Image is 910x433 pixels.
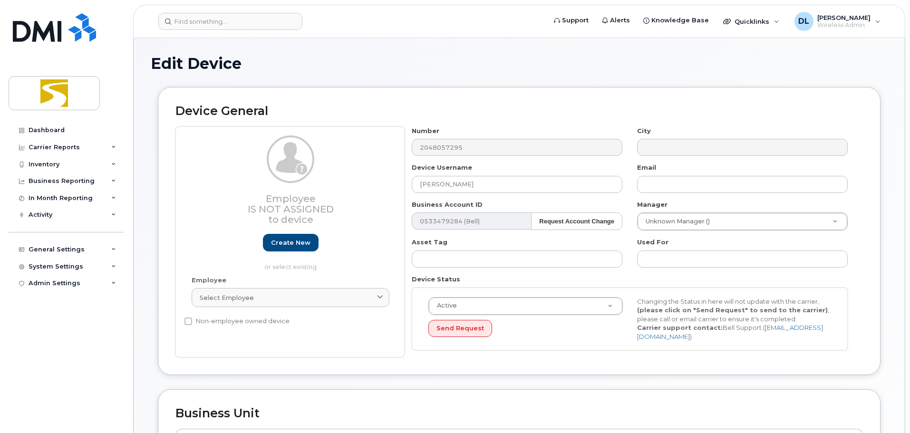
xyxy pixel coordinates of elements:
[192,193,389,225] h3: Employee
[192,288,389,307] a: Select employee
[412,200,483,209] label: Business Account ID
[429,298,622,315] a: Active
[192,262,389,271] p: or select existing
[531,212,622,230] button: Request Account Change
[175,105,863,118] h2: Device General
[200,293,254,302] span: Select employee
[412,163,472,172] label: Device Username
[630,297,839,341] div: Changing the Status in here will not update with the carrier, , please call or email carrier to e...
[184,316,290,327] label: Non-employee owned device
[248,203,334,215] span: Is not assigned
[268,214,313,225] span: to device
[637,324,723,331] strong: Carrier support contact:
[192,276,226,285] label: Employee
[637,238,668,247] label: Used For
[640,217,710,226] span: Unknown Manager ()
[263,234,319,251] a: Create new
[638,213,847,230] a: Unknown Manager ()
[637,200,668,209] label: Manager
[151,55,888,72] h1: Edit Device
[412,126,439,135] label: Number
[412,275,460,284] label: Device Status
[637,163,656,172] label: Email
[637,306,828,314] strong: (please click on "Send Request" to send to the carrier)
[637,126,651,135] label: City
[175,407,863,420] h2: Business Unit
[412,238,447,247] label: Asset Tag
[431,301,457,310] span: Active
[637,324,823,340] a: [EMAIL_ADDRESS][DOMAIN_NAME]
[184,318,192,325] input: Non-employee owned device
[539,218,614,225] strong: Request Account Change
[428,320,492,337] button: Send Request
